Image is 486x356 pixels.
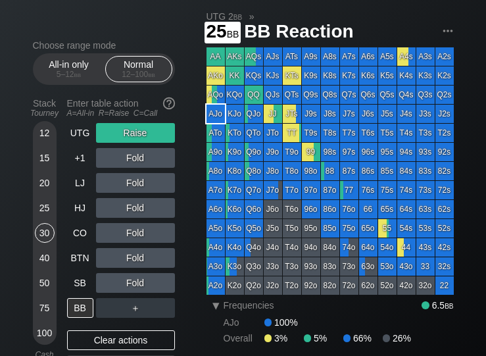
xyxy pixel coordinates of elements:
div: 95o [302,219,320,238]
div: J8s [321,105,339,123]
div: Q4o [245,238,263,257]
div: QQ [245,86,263,104]
div: 87o [321,181,339,199]
div: 98s [321,143,339,161]
div: AKo [207,66,225,85]
div: A3s [416,47,435,66]
div: 92s [435,143,454,161]
div: 40 [35,248,55,268]
div: ＋ [96,298,175,318]
div: HJ [67,198,93,218]
div: 85s [378,162,397,180]
div: 43o [397,257,416,276]
div: 87s [340,162,358,180]
div: J9s [302,105,320,123]
div: 85o [321,219,339,238]
div: A6o [207,200,225,218]
div: 63o [359,257,377,276]
div: A2s [435,47,454,66]
div: T3o [283,257,301,276]
div: T7o [283,181,301,199]
div: BB [67,298,93,318]
div: T6o [283,200,301,218]
div: 54o [378,238,397,257]
div: Stack [28,93,62,123]
div: 20 [35,173,55,193]
div: 43s [416,238,435,257]
div: 62s [435,200,454,218]
div: J8o [264,162,282,180]
span: bb [74,70,82,79]
div: 22 [435,276,454,295]
div: 64s [397,200,416,218]
div: K8s [321,66,339,85]
div: Fold [96,173,175,193]
span: UTG 2 [205,11,245,22]
div: A9o [207,143,225,161]
span: bb [227,26,239,40]
div: T4o [283,238,301,257]
div: Q8o [245,162,263,180]
div: 86s [359,162,377,180]
div: 26% [383,333,411,343]
div: Q4s [397,86,416,104]
div: J7o [264,181,282,199]
div: 66 [359,200,377,218]
div: KQs [245,66,263,85]
div: J4o [264,238,282,257]
div: 94s [397,143,416,161]
div: K9o [226,143,244,161]
div: J5s [378,105,397,123]
div: 88 [321,162,339,180]
div: AJo [207,105,225,123]
div: 64o [359,238,377,257]
div: Q7s [340,86,358,104]
div: 84s [397,162,416,180]
div: Enter table action [67,93,175,123]
div: 5% [304,333,343,343]
div: A8o [207,162,225,180]
div: K4o [226,238,244,257]
div: 52s [435,219,454,238]
div: Overall [224,333,264,343]
div: Q7o [245,181,263,199]
div: T4s [397,124,416,142]
div: KJo [226,105,244,123]
div: A5s [378,47,397,66]
div: J2o [264,276,282,295]
div: AQo [207,86,225,104]
div: 52o [378,276,397,295]
div: 12 – 100 [111,70,166,79]
div: 42o [397,276,416,295]
div: 83o [321,257,339,276]
div: 3% [264,333,304,343]
div: A9s [302,47,320,66]
div: K9s [302,66,320,85]
div: 100% [264,317,298,328]
div: 75s [378,181,397,199]
div: 66% [343,333,383,343]
div: 93o [302,257,320,276]
div: Fold [96,248,175,268]
div: 96o [302,200,320,218]
div: 42s [435,238,454,257]
div: QTs [283,86,301,104]
div: 95s [378,143,397,161]
div: Fold [96,223,175,243]
div: 74s [397,181,416,199]
div: A=All-in R=Raise C=Call [67,109,175,118]
span: bb [445,300,453,311]
div: 92o [302,276,320,295]
div: K7s [340,66,358,85]
div: K3s [416,66,435,85]
div: J2s [435,105,454,123]
div: LJ [67,173,93,193]
div: Q9s [302,86,320,104]
div: 77 [340,181,358,199]
div: 25 [35,198,55,218]
div: KK [226,66,244,85]
div: 6.5 [422,300,453,311]
div: +1 [67,148,93,168]
div: 96s [359,143,377,161]
div: Q8s [321,86,339,104]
